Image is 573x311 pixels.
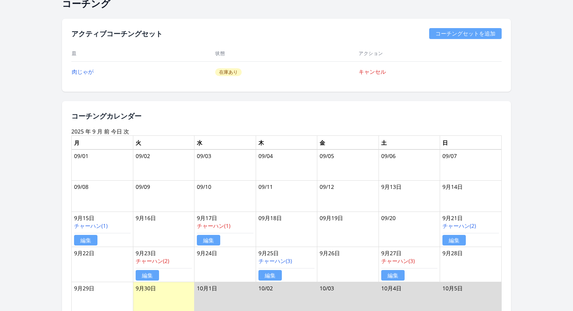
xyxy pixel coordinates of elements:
a: キャンセル [359,68,386,75]
font: 土 [381,139,387,146]
font: 09/02 [136,152,150,160]
font: 編集 [203,236,214,244]
a: 編集 [74,235,97,245]
a: 今日 [111,128,122,135]
font: アクティブコーチングセット [71,29,163,38]
a: 編集 [442,235,466,245]
font: 月 [74,139,80,146]
font: 10月1日 [197,284,217,292]
font: 金 [320,139,325,146]
font: 09/03 [197,152,211,160]
a: チャーハン(3) [258,257,292,265]
font: 9月21日 [442,214,463,222]
font: 9月13日 [381,183,401,190]
a: 編集 [136,270,159,281]
font: 10月4日 [381,284,401,292]
font: 9月22日 [74,249,94,257]
a: チャーハン(1) [197,222,230,229]
font: 9月30日 [136,284,156,292]
font: コーチングセットを追加 [435,30,495,37]
font: 09/20 [381,214,396,222]
font: 09/01 [74,152,88,160]
font: 09月18日 [258,214,282,222]
font: 状態 [215,50,225,57]
a: チャーハン(2) [442,222,476,229]
font: 水 [197,139,202,146]
font: 09/12 [320,183,334,190]
font: 9月15日 [74,214,94,222]
font: 10/03 [320,284,334,292]
font: アクション [359,50,383,57]
a: チャーハン(1) [74,222,108,229]
font: 09/06 [381,152,396,160]
font: 9月23日 [136,249,156,257]
font: 09月19日 [320,214,343,222]
a: 編集 [381,270,405,281]
font: 皿 [72,50,77,57]
font: コーチングカレンダー [71,111,141,121]
font: 9月26日 [320,249,340,257]
a: コーチングセットを追加 [429,28,502,39]
font: 編集 [387,272,398,279]
font: 09/08 [74,183,88,190]
a: チャーハン(3) [381,257,415,265]
a: 肉じゃが [72,68,94,75]
font: 09/10 [197,183,211,190]
font: 9月16日 [136,214,156,222]
font: 09/09 [136,183,150,190]
font: 2025 年 9 月 [71,128,103,135]
font: 9月29日 [74,284,94,292]
font: 9月27日 [381,249,401,257]
a: チャーハン(2) [136,257,169,265]
font: 編集 [449,236,460,244]
font: 編集 [265,272,276,279]
font: 編集 [142,272,153,279]
font: 日 [442,139,448,146]
a: 編集 [258,270,282,281]
font: 在庫あり [219,69,238,75]
font: 火 [136,139,141,146]
font: 編集 [80,236,91,244]
font: 9月24日 [197,249,217,257]
font: 09/05 [320,152,334,160]
a: 編集 [197,235,220,245]
font: 9月17日 [197,214,217,222]
font: 9月25日 [258,249,279,257]
font: 10月5日 [442,284,463,292]
font: 09/04 [258,152,273,160]
font: 10/02 [258,284,273,292]
a: 次 [124,128,129,135]
font: 9月14日 [442,183,463,190]
font: 9月28日 [442,249,463,257]
a: 前 [104,128,110,135]
font: 木 [258,139,264,146]
font: 09/07 [442,152,457,160]
font: 09/11 [258,183,273,190]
